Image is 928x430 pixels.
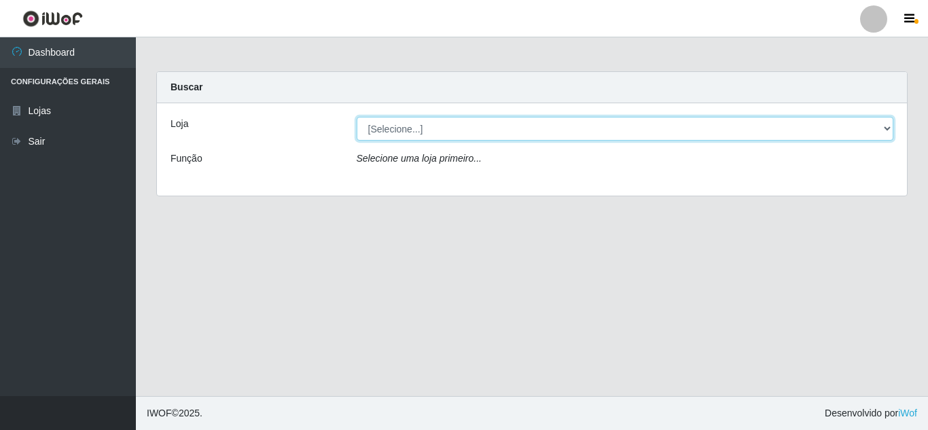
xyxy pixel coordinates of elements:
[357,153,482,164] i: Selecione uma loja primeiro...
[171,117,188,131] label: Loja
[171,82,202,92] strong: Buscar
[825,406,917,420] span: Desenvolvido por
[898,408,917,418] a: iWof
[171,151,202,166] label: Função
[147,406,202,420] span: © 2025 .
[147,408,172,418] span: IWOF
[22,10,83,27] img: CoreUI Logo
